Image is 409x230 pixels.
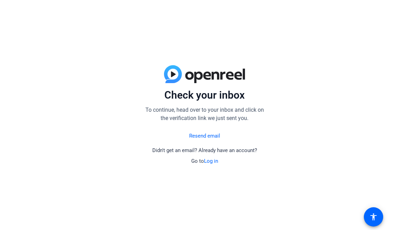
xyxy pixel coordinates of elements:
[143,89,267,102] p: Check your inbox
[204,158,218,164] a: Log in
[189,132,220,140] a: Resend email
[369,213,378,221] mat-icon: accessibility
[143,106,267,122] p: To continue, head over to your inbox and click on the verification link we just sent you.
[164,65,245,83] img: blue-gradient.svg
[191,158,218,164] span: Go to
[152,147,257,153] span: Didn't get an email? Already have an account?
